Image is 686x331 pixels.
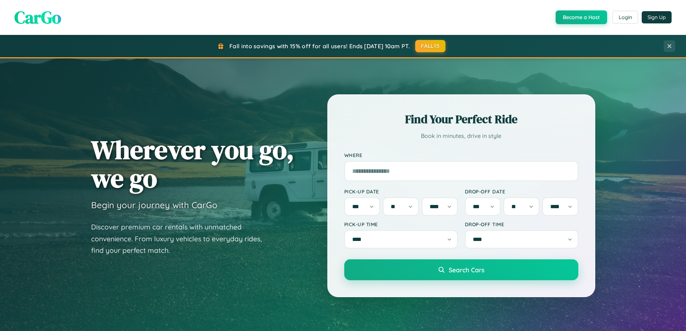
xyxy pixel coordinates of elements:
h3: Begin your journey with CarGo [91,200,218,210]
label: Drop-off Time [465,221,578,227]
button: Search Cars [344,259,578,280]
button: Login [613,11,638,24]
button: Sign Up [642,11,672,23]
button: Become a Host [556,10,607,24]
label: Pick-up Time [344,221,458,227]
h1: Wherever you go, we go [91,135,294,192]
p: Discover premium car rentals with unmatched convenience. From luxury vehicles to everyday rides, ... [91,221,271,256]
span: Fall into savings with 15% off for all users! Ends [DATE] 10am PT. [229,43,410,50]
h2: Find Your Perfect Ride [344,111,578,127]
label: Where [344,152,578,158]
p: Book in minutes, drive in style [344,131,578,141]
button: FALL15 [415,40,445,52]
span: Search Cars [449,266,484,274]
label: Drop-off Date [465,188,578,194]
span: CarGo [14,5,61,29]
label: Pick-up Date [344,188,458,194]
